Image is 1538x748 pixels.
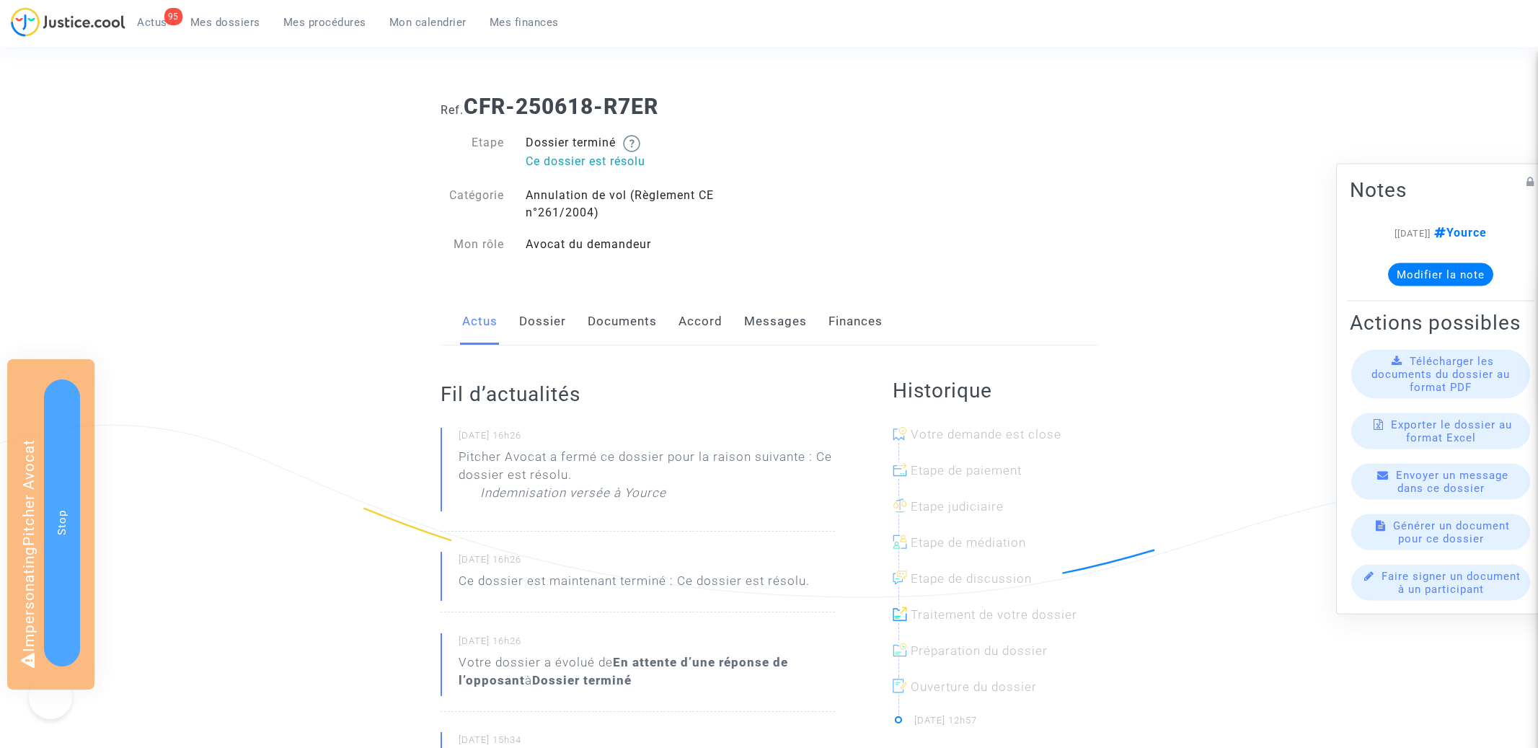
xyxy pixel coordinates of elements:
[459,448,835,509] div: Pitcher Avocat a fermé ce dossier pour la raison suivante : Ce dossier est résolu.
[464,94,658,119] b: CFR-250618-R7ER
[283,16,366,29] span: Mes procédures
[1395,227,1431,238] span: [[DATE]]
[828,298,883,346] a: Finances
[272,12,378,33] a: Mes procédures
[459,572,810,597] p: Ce dossier est maintenant terminé : Ce dossier est résolu.
[526,152,759,170] p: Ce dossier est résolu
[679,298,722,346] a: Accord
[478,12,570,33] a: Mes finances
[459,429,835,448] small: [DATE] 16h26
[490,16,559,29] span: Mes finances
[1391,418,1512,444] span: Exporter le dossier au format Excel
[164,8,182,25] div: 95
[11,7,125,37] img: jc-logo.svg
[1393,519,1510,545] span: Générer un document pour ce dossier
[441,382,835,407] h2: Fil d’actualités
[911,427,1061,441] span: Votre demande est close
[430,236,515,253] div: Mon rôle
[1371,354,1510,393] span: Télécharger les documents du dossier au format PDF
[1431,225,1487,239] span: Yource
[1350,177,1532,202] h2: Notes
[378,12,478,33] a: Mon calendrier
[515,236,769,253] div: Avocat du demandeur
[56,510,68,535] span: Stop
[389,16,467,29] span: Mon calendrier
[893,378,1097,403] h2: Historique
[29,676,72,719] iframe: Help Scout Beacon - Open
[459,654,835,690] div: Votre dossier a évolué de à
[441,103,464,117] span: Ref.
[462,298,498,346] a: Actus
[7,359,94,690] div: Impersonating
[459,655,788,687] b: En attente d’une réponse de l’opposant
[137,16,167,29] span: Actus
[1388,263,1493,286] button: Modifier la note
[519,298,566,346] a: Dossier
[430,134,515,172] div: Etape
[480,484,666,509] p: Indemnisation versée à Yource
[430,187,515,221] div: Catégorie
[532,673,632,687] b: Dossier terminé
[1382,569,1521,595] span: Faire signer un document à un participant
[515,187,769,221] div: Annulation de vol (Règlement CE n°261/2004)
[515,134,769,172] div: Dossier terminé
[125,12,179,33] a: 95Actus
[1350,309,1532,335] h2: Actions possibles
[190,16,260,29] span: Mes dossiers
[744,298,807,346] a: Messages
[588,298,657,346] a: Documents
[179,12,272,33] a: Mes dossiers
[1396,468,1508,494] span: Envoyer un message dans ce dossier
[623,135,640,152] img: help.svg
[459,553,835,572] small: [DATE] 16h26
[44,379,80,666] button: Stop
[459,635,835,654] small: [DATE] 16h26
